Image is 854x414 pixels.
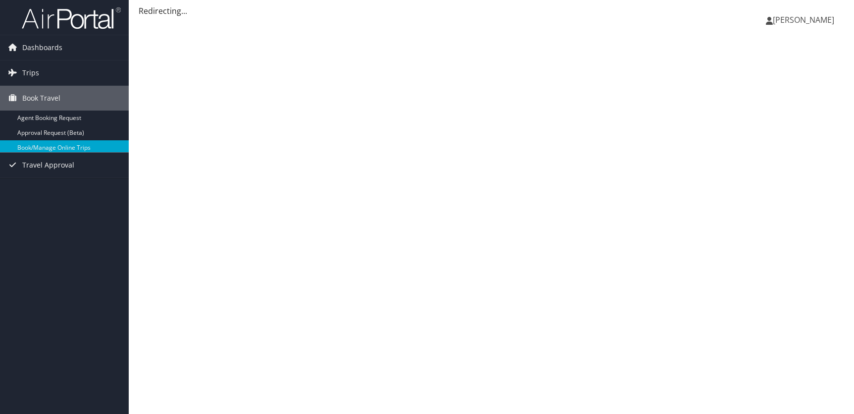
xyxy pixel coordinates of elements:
[22,153,74,177] span: Travel Approval
[139,5,844,17] div: Redirecting...
[773,14,834,25] span: [PERSON_NAME]
[22,35,62,60] span: Dashboards
[22,60,39,85] span: Trips
[22,6,121,30] img: airportal-logo.png
[22,86,60,111] span: Book Travel
[766,5,844,35] a: [PERSON_NAME]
